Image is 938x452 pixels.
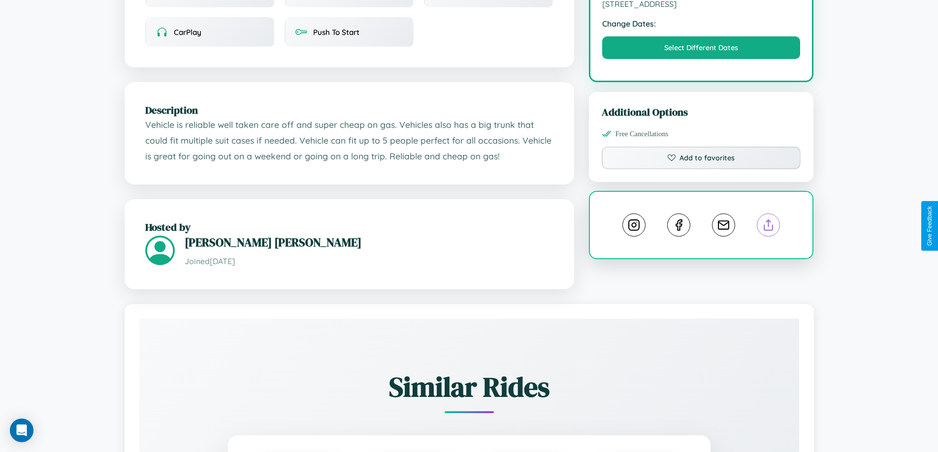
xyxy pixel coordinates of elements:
h2: Description [145,103,553,117]
p: Vehicle is reliable well taken care off and super cheap on gas. Vehicles also has a big trunk tha... [145,117,553,164]
strong: Change Dates: [602,19,801,29]
h3: Additional Options [602,105,801,119]
h2: Similar Rides [174,368,765,406]
span: Free Cancellations [615,130,669,138]
span: CarPlay [174,28,201,37]
div: Give Feedback [926,206,933,246]
span: Push To Start [313,28,359,37]
p: Joined [DATE] [185,254,553,269]
h2: Hosted by [145,220,553,234]
h3: [PERSON_NAME] [PERSON_NAME] [185,234,553,250]
button: Select Different Dates [602,36,801,59]
div: Open Intercom Messenger [10,419,33,442]
button: Add to favorites [602,147,801,169]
